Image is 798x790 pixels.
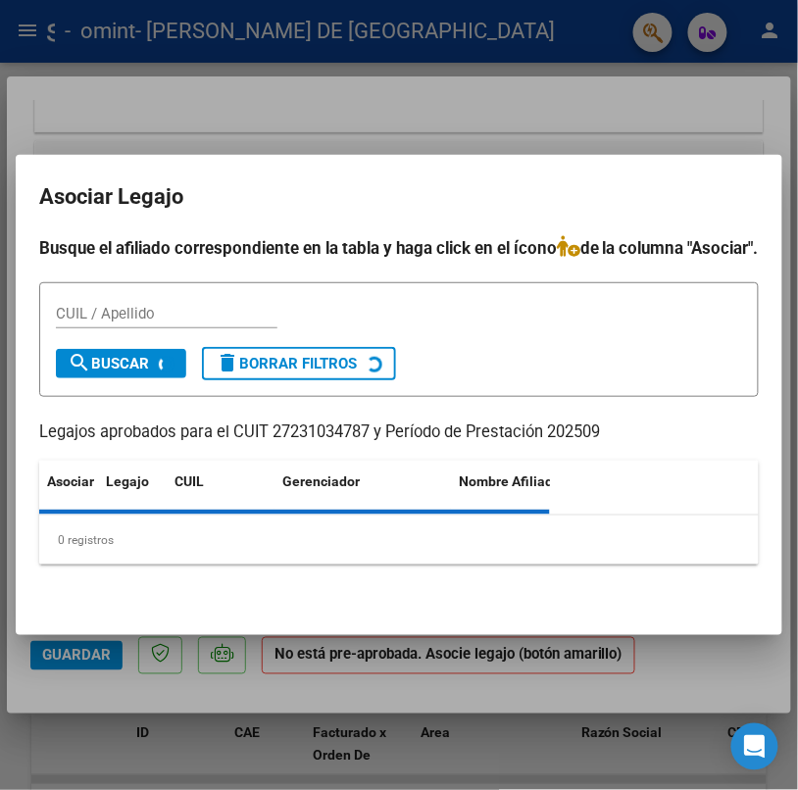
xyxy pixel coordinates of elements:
datatable-header-cell: Legajo [98,461,167,525]
datatable-header-cell: Asociar [39,461,98,525]
span: CUIL [175,473,204,489]
span: Nombre Afiliado [459,473,561,489]
h4: Busque el afiliado correspondiente en la tabla y haga click en el ícono de la columna "Asociar". [39,235,759,261]
h2: Asociar Legajo [39,178,759,216]
button: Borrar Filtros [202,347,396,380]
span: Asociar [47,473,94,489]
div: Open Intercom Messenger [731,723,778,770]
span: Gerenciador [282,473,360,489]
datatable-header-cell: Nombre Afiliado [451,461,598,525]
mat-icon: delete [216,351,239,374]
button: Buscar [56,349,186,378]
datatable-header-cell: CUIL [167,461,274,525]
datatable-header-cell: Gerenciador [274,461,451,525]
div: 0 registros [39,516,759,565]
p: Legajos aprobados para el CUIT 27231034787 y Período de Prestación 202509 [39,420,759,445]
span: Buscar [68,355,149,372]
span: Borrar Filtros [216,355,357,372]
mat-icon: search [68,351,91,374]
span: Legajo [106,473,149,489]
